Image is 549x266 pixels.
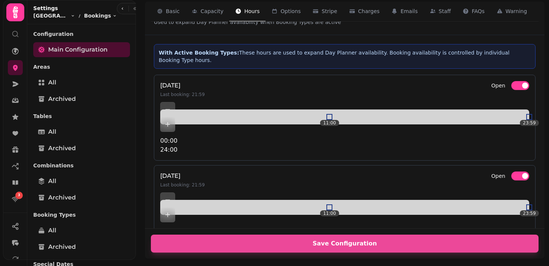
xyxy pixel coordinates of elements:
h2: Settings [33,4,117,12]
p: Booking Types [33,208,130,222]
span: FAQs [472,7,484,15]
nav: breadcrumb [33,12,117,19]
h4: [DATE] [160,171,205,180]
button: Emails [385,1,424,22]
a: All [33,75,130,90]
p: 24:00 [160,145,529,154]
button: Add item [160,207,175,222]
span: [GEOGRAPHIC_DATA][PERSON_NAME] [33,12,69,19]
span: 3 [18,193,20,198]
button: Staff [424,1,457,22]
span: All [48,177,56,186]
span: Archived [48,242,76,251]
label: Open [491,81,505,90]
p: Areas [33,60,130,74]
button: FAQs [457,1,490,22]
p: 00:00 [160,136,529,145]
span: Basic [166,7,180,15]
span: Warning [506,7,527,15]
span: Emails [400,7,418,15]
span: Charges [358,7,380,15]
button: Capacity [186,1,229,22]
button: Add item [160,192,175,207]
p: Used to expand Day Planner availability when Booking Types are active [154,18,341,26]
p: Last booking: 21:59 [160,182,205,188]
p: Combinations [33,159,130,172]
span: Main Configuration [48,45,108,54]
a: All [33,223,130,238]
p: 00:00 [160,227,529,236]
a: Archived [33,141,130,156]
span: Capacity [201,7,223,15]
p: Last booking: 21:59 [160,92,205,98]
span: Stripe [322,7,337,15]
button: Charges [343,1,386,22]
span: Archived [48,95,76,103]
a: Archived [33,239,130,254]
button: Add item [160,102,175,117]
span: Hours [244,7,260,15]
button: Basic [151,1,186,22]
button: Save Configuration [151,235,539,253]
p: Configuration [33,27,130,41]
span: Archived [48,193,76,202]
button: Hours [229,1,266,22]
a: Archived [33,92,130,106]
a: All [33,174,130,189]
button: Warning [491,1,533,22]
span: Archived [48,144,76,153]
span: All [48,127,56,136]
button: Options [266,1,307,22]
a: 3 [8,192,23,207]
span: Staff [439,7,451,15]
span: All [48,78,56,87]
span: All [48,226,56,235]
button: Add item [160,117,175,132]
span: Save Configuration [160,241,530,247]
button: Stripe [307,1,343,22]
p: Tables [33,109,130,123]
a: All [33,124,130,139]
label: Open [491,171,505,180]
button: [GEOGRAPHIC_DATA][PERSON_NAME] [33,12,75,19]
strong: With Active Booking Types: [159,50,239,56]
a: Archived [33,190,130,205]
h4: [DATE] [160,81,205,90]
a: Main Configuration [33,42,130,57]
p: These hours are used to expand Day Planner availability. Booking availability is controlled by in... [159,49,531,64]
button: Bookings [84,12,117,19]
span: Options [280,7,301,15]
